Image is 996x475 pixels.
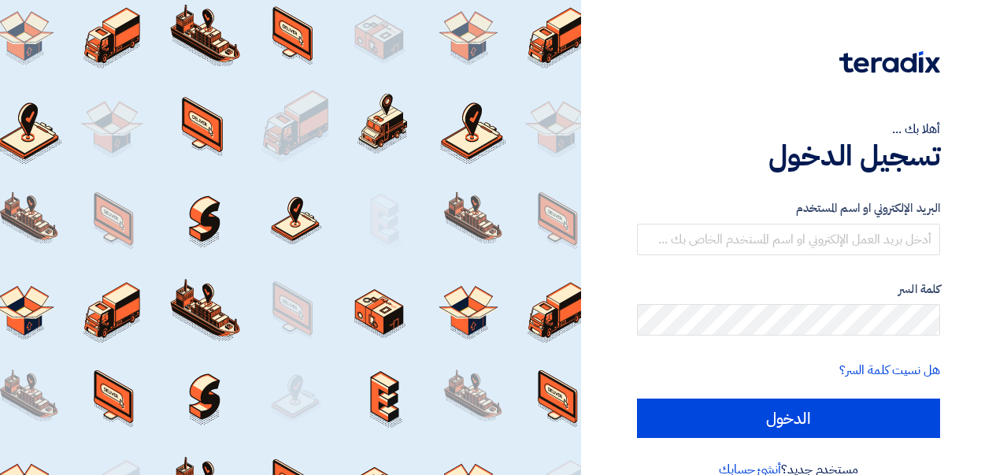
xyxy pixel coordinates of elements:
[637,199,940,217] label: البريد الإلكتروني او اسم المستخدم
[839,361,940,380] a: هل نسيت كلمة السر؟
[637,224,940,255] input: أدخل بريد العمل الإلكتروني او اسم المستخدم الخاص بك ...
[637,120,940,139] div: أهلا بك ...
[637,399,940,438] input: الدخول
[839,51,940,73] img: Teradix logo
[637,280,940,299] label: كلمة السر
[637,139,940,173] h1: تسجيل الدخول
